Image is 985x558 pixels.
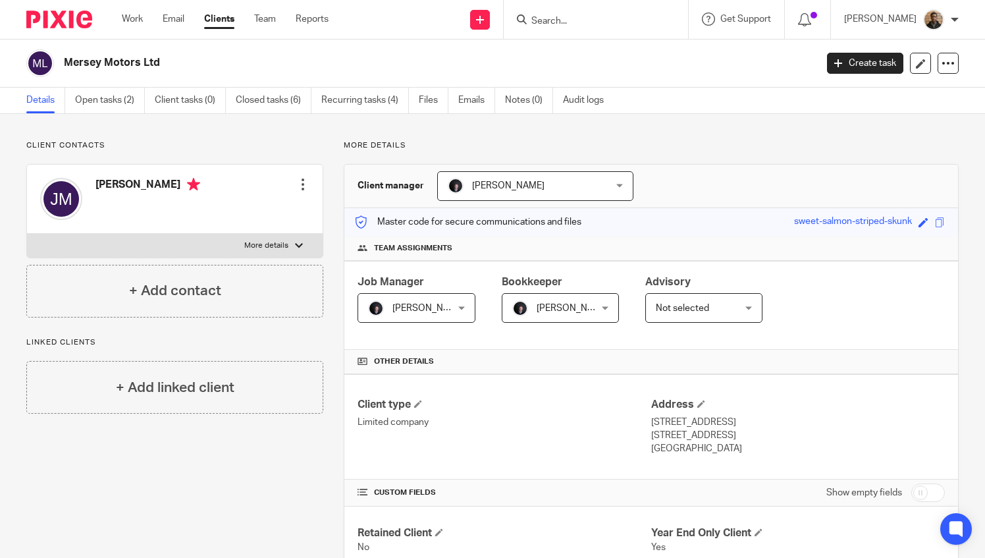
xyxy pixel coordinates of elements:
span: Yes [651,543,666,552]
p: Linked clients [26,337,323,348]
img: 455A2509.jpg [512,300,528,316]
h4: + Add linked client [116,377,234,398]
span: [PERSON_NAME] [537,304,609,313]
a: Create task [827,53,903,74]
a: Closed tasks (6) [236,88,311,113]
span: Other details [374,356,434,367]
a: Details [26,88,65,113]
p: Client contacts [26,140,323,151]
span: Job Manager [358,277,424,287]
img: svg%3E [40,178,82,220]
span: [PERSON_NAME] [392,304,465,313]
img: 455A2509.jpg [448,178,464,194]
h2: Mersey Motors Ltd [64,56,658,70]
img: svg%3E [26,49,54,77]
a: Open tasks (2) [75,88,145,113]
p: More details [244,240,288,251]
span: Bookkeeper [502,277,562,287]
span: Not selected [656,304,709,313]
a: Audit logs [563,88,614,113]
h4: + Add contact [129,281,221,301]
i: Primary [187,178,200,191]
p: [STREET_ADDRESS] [651,416,945,429]
p: [GEOGRAPHIC_DATA] [651,442,945,455]
h4: Retained Client [358,526,651,540]
span: Get Support [720,14,771,24]
a: Files [419,88,448,113]
div: sweet-salmon-striped-skunk [794,215,912,230]
h4: [PERSON_NAME] [95,178,200,194]
span: Team assignments [374,243,452,254]
h4: Client type [358,398,651,412]
a: Work [122,13,143,26]
p: Limited company [358,416,651,429]
h4: Address [651,398,945,412]
a: Emails [458,88,495,113]
span: No [358,543,369,552]
label: Show empty fields [826,486,902,499]
img: Pixie [26,11,92,28]
p: [STREET_ADDRESS] [651,429,945,442]
input: Search [530,16,649,28]
a: Email [163,13,184,26]
p: More details [344,140,959,151]
h3: Client manager [358,179,424,192]
a: Clients [204,13,234,26]
a: Recurring tasks (4) [321,88,409,113]
h4: Year End Only Client [651,526,945,540]
a: Reports [296,13,329,26]
span: [PERSON_NAME] [472,181,545,190]
p: [PERSON_NAME] [844,13,917,26]
a: Client tasks (0) [155,88,226,113]
p: Master code for secure communications and files [354,215,581,229]
img: WhatsApp%20Image%202025-04-23%20.jpg [923,9,944,30]
a: Team [254,13,276,26]
a: Notes (0) [505,88,553,113]
span: Advisory [645,277,691,287]
h4: CUSTOM FIELDS [358,488,651,498]
img: 455A2509.jpg [368,300,384,316]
